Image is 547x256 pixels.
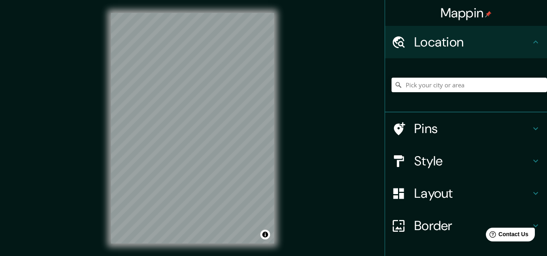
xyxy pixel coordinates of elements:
[385,177,547,209] div: Layout
[260,230,270,239] button: Toggle attribution
[385,112,547,145] div: Pins
[385,26,547,58] div: Location
[485,11,492,17] img: pin-icon.png
[414,153,531,169] h4: Style
[111,13,274,243] canvas: Map
[414,121,531,137] h4: Pins
[392,78,547,92] input: Pick your city or area
[441,5,492,21] h4: Mappin
[414,218,531,234] h4: Border
[475,224,538,247] iframe: Help widget launcher
[385,209,547,242] div: Border
[414,185,531,201] h4: Layout
[385,145,547,177] div: Style
[414,34,531,50] h4: Location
